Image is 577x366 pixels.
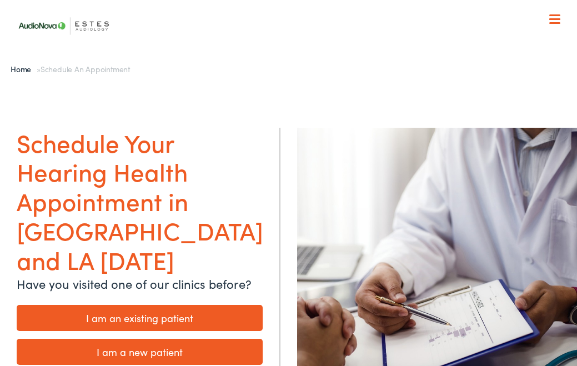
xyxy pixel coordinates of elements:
a: What We Offer [20,44,565,79]
span: Schedule an Appointment [41,63,130,74]
a: Home [11,63,37,74]
span: » [11,63,130,74]
a: I am a new patient [17,339,263,365]
h1: Schedule Your Hearing Health Appointment in [GEOGRAPHIC_DATA] and LA [DATE] [17,128,263,274]
p: Have you visited one of our clinics before? [17,274,263,293]
a: I am an existing patient [17,305,263,331]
